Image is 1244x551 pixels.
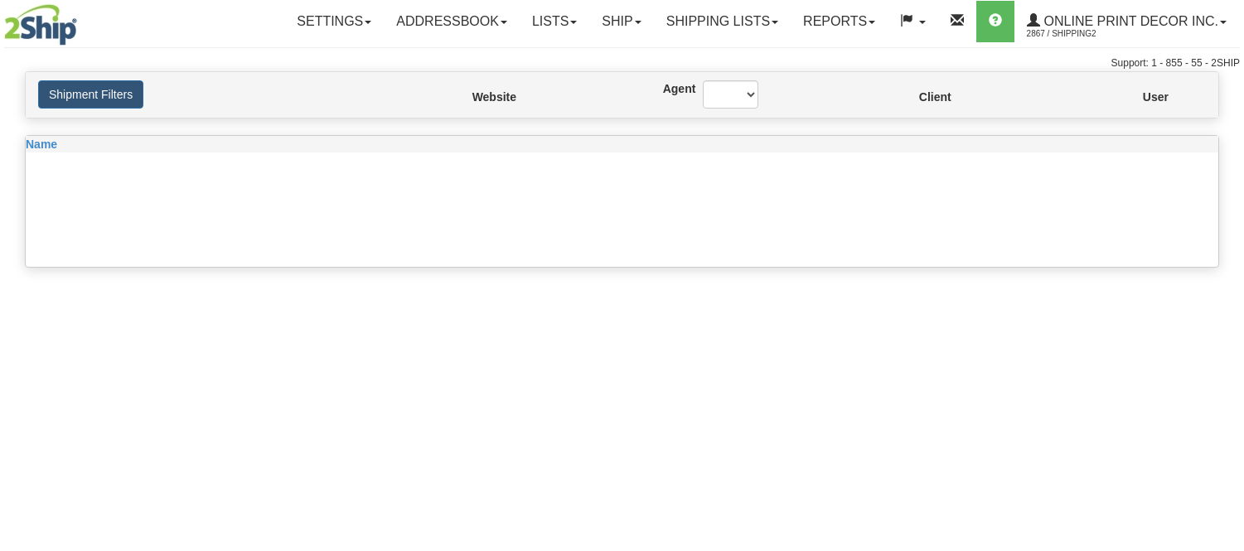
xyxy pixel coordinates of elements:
[919,89,922,105] label: Client
[663,80,679,97] label: Agent
[384,1,520,42] a: Addressbook
[1014,1,1239,42] a: Online Print Decor Inc. 2867 / Shipping2
[4,4,77,46] img: logo2867.jpg
[520,1,589,42] a: Lists
[654,1,791,42] a: Shipping lists
[38,80,143,109] button: Shipment Filters
[26,138,57,151] span: Name
[4,56,1240,70] div: Support: 1 - 855 - 55 - 2SHIP
[284,1,384,42] a: Settings
[1027,26,1151,42] span: 2867 / Shipping2
[791,1,888,42] a: Reports
[1040,14,1218,28] span: Online Print Decor Inc.
[472,89,479,105] label: Website
[589,1,653,42] a: Ship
